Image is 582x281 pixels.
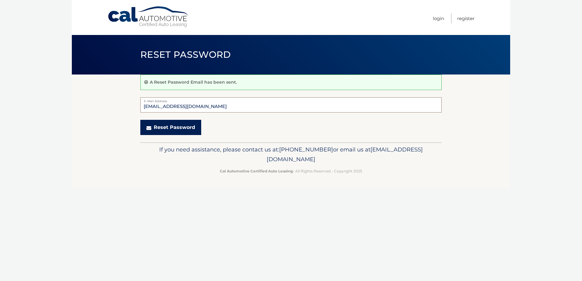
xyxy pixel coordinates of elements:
[140,120,201,135] button: Reset Password
[140,49,231,60] span: Reset Password
[433,13,444,23] a: Login
[140,97,442,102] label: E-Mail Address
[107,6,190,28] a: Cal Automotive
[457,13,475,23] a: Register
[150,79,237,85] p: A Reset Password Email has been sent.
[140,97,442,113] input: E-Mail Address
[144,168,438,174] p: - All Rights Reserved - Copyright 2025
[267,146,423,163] span: [EMAIL_ADDRESS][DOMAIN_NAME]
[279,146,333,153] span: [PHONE_NUMBER]
[220,169,293,173] strong: Cal Automotive Certified Auto Leasing
[144,145,438,164] p: If you need assistance, please contact us at: or email us at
